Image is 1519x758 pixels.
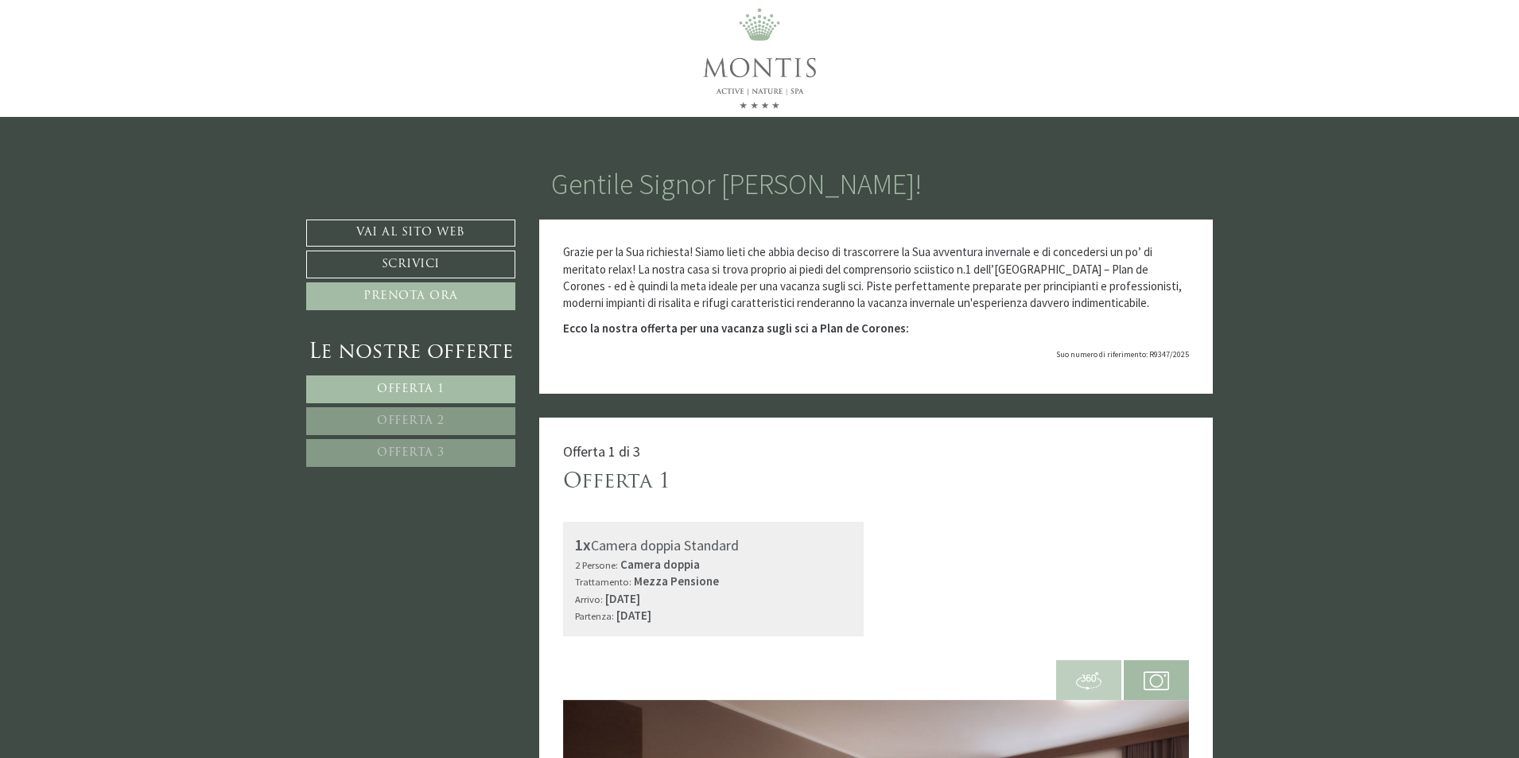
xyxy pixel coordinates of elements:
b: [DATE] [616,608,651,623]
span: Offerta 1 [377,383,445,395]
img: 360-grad.svg [1076,668,1101,694]
div: Le nostre offerte [306,338,515,367]
b: 1x [575,534,591,554]
h1: Gentile Signor [PERSON_NAME]! [551,169,922,200]
span: Suo numero di riferimento: R9347/2025 [1056,349,1189,360]
small: Trattamento: [575,575,631,588]
div: Camera doppia Standard [575,534,853,557]
a: Prenota ora [306,282,515,310]
small: Arrivo: [575,593,603,605]
b: Camera doppia [620,557,700,572]
small: Partenza: [575,609,614,622]
strong: Ecco la nostra offerta per una vacanza sugli sci a Plan de Corones: [563,321,909,336]
div: Offerta 1 [563,468,670,497]
span: Offerta 3 [377,447,445,459]
b: Mezza Pensione [634,573,719,589]
small: 2 Persone: [575,558,618,571]
span: Offerta 1 di 3 [563,442,640,461]
img: camera.svg [1144,668,1169,694]
a: Vai al sito web [306,220,515,247]
a: Scrivici [306,251,515,278]
span: Offerta 2 [377,415,445,427]
p: Grazie per la Sua richiesta! Siamo lieti che abbia deciso di trascorrere la Sua avventura inverna... [563,243,1190,312]
b: [DATE] [605,591,640,606]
